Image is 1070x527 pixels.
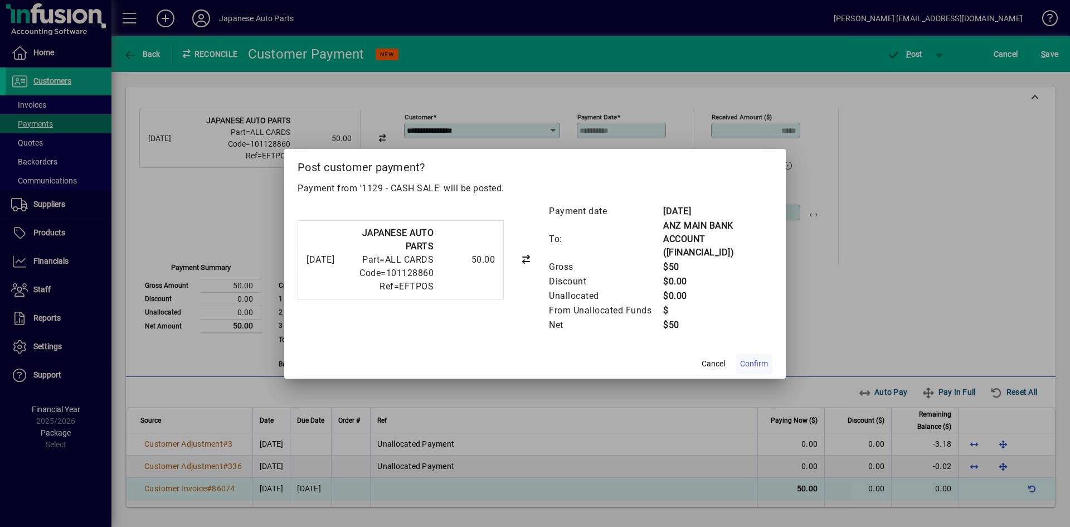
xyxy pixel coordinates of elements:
[740,358,768,370] span: Confirm
[548,318,663,332] td: Net
[548,204,663,219] td: Payment date
[663,303,772,318] td: $
[663,260,772,274] td: $50
[548,303,663,318] td: From Unallocated Funds
[663,204,772,219] td: [DATE]
[548,219,663,260] td: To:
[663,289,772,303] td: $0.00
[702,358,725,370] span: Cancel
[548,274,663,289] td: Discount
[359,254,434,292] span: Part=ALL CARDS Code=101128860 Ref=EFTPOS
[439,253,495,267] div: 50.00
[548,260,663,274] td: Gross
[362,228,434,252] strong: JAPANESE AUTO PARTS
[663,219,772,260] td: ANZ MAIN BANK ACCOUNT ([FINANCIAL_ID])
[298,182,772,195] p: Payment from '1129 - CASH SALE' will be posted.
[736,354,772,374] button: Confirm
[663,318,772,332] td: $50
[548,289,663,303] td: Unallocated
[663,274,772,289] td: $0.00
[307,253,336,267] div: [DATE]
[695,354,731,374] button: Cancel
[284,149,786,181] h2: Post customer payment?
